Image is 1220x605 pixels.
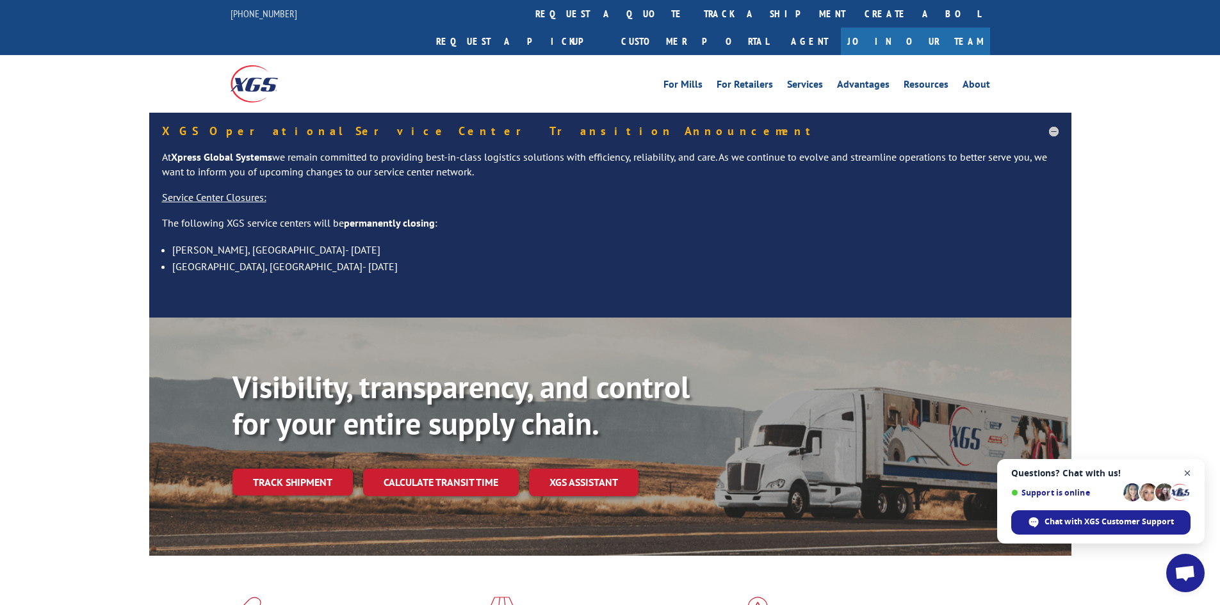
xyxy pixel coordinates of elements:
b: Visibility, transparency, and control for your entire supply chain. [232,367,690,444]
a: Resources [904,79,948,93]
u: Service Center Closures: [162,191,266,204]
a: [PHONE_NUMBER] [231,7,297,20]
strong: Xpress Global Systems [171,150,272,163]
span: Chat with XGS Customer Support [1011,510,1191,535]
a: Track shipment [232,469,353,496]
strong: permanently closing [344,216,435,229]
a: For Mills [663,79,703,93]
span: Support is online [1011,488,1119,497]
a: About [963,79,990,93]
p: At we remain committed to providing best-in-class logistics solutions with efficiency, reliabilit... [162,150,1059,191]
a: Open chat [1166,554,1205,592]
a: Agent [778,28,841,55]
h5: XGS Operational Service Center Transition Announcement [162,125,1059,137]
a: Customer Portal [612,28,778,55]
span: Questions? Chat with us! [1011,468,1191,478]
a: For Retailers [717,79,773,93]
li: [PERSON_NAME], [GEOGRAPHIC_DATA]- [DATE] [172,241,1059,258]
li: [GEOGRAPHIC_DATA], [GEOGRAPHIC_DATA]- [DATE] [172,258,1059,275]
a: Join Our Team [841,28,990,55]
span: Chat with XGS Customer Support [1045,516,1174,528]
a: XGS ASSISTANT [529,469,638,496]
a: Calculate transit time [363,469,519,496]
a: Advantages [837,79,890,93]
a: Request a pickup [427,28,612,55]
a: Services [787,79,823,93]
p: The following XGS service centers will be : [162,216,1059,241]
